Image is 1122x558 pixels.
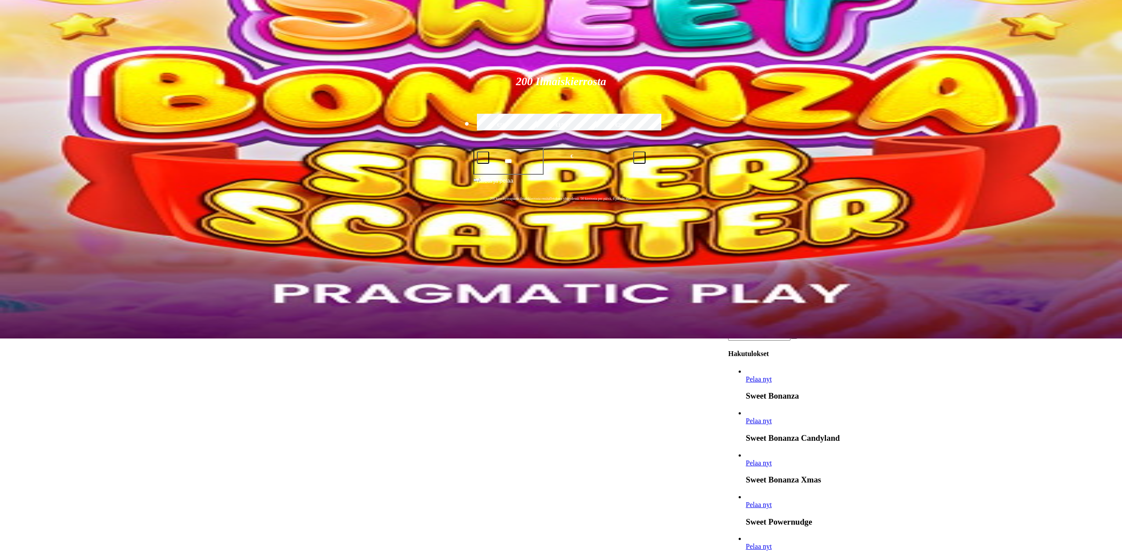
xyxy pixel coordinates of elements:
[746,475,1118,485] h3: Sweet Bonanza Xmas
[746,493,1118,527] article: Sweet Powernudge
[746,391,1118,401] h3: Sweet Bonanza
[570,152,573,161] span: €
[746,501,772,508] span: Pelaa nyt
[746,459,772,467] span: Pelaa nyt
[746,517,1118,527] h3: Sweet Powernudge
[480,176,483,181] span: €
[746,543,772,550] span: Pelaa nyt
[473,176,649,193] button: Talleta ja pelaa
[633,151,646,164] button: plus icon
[746,367,1118,401] article: Sweet Bonanza
[746,375,772,383] a: Sweet Bonanza
[746,417,772,425] span: Pelaa nyt
[477,151,489,164] button: minus icon
[475,112,528,138] label: €50
[746,433,1118,443] h3: Sweet Bonanza Candyland
[746,501,772,508] a: Sweet Powernudge
[746,543,772,550] a: Sweet Success Megaways
[746,417,772,425] a: Sweet Bonanza Candyland
[594,112,648,138] label: €250
[728,350,1118,358] h4: Hakutulokset
[746,459,772,467] a: Sweet Bonanza Xmas
[476,176,513,192] span: Talleta ja pelaa
[534,112,588,138] label: €150
[746,451,1118,485] article: Sweet Bonanza Xmas
[746,375,772,383] span: Pelaa nyt
[746,409,1118,443] article: Sweet Bonanza Candyland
